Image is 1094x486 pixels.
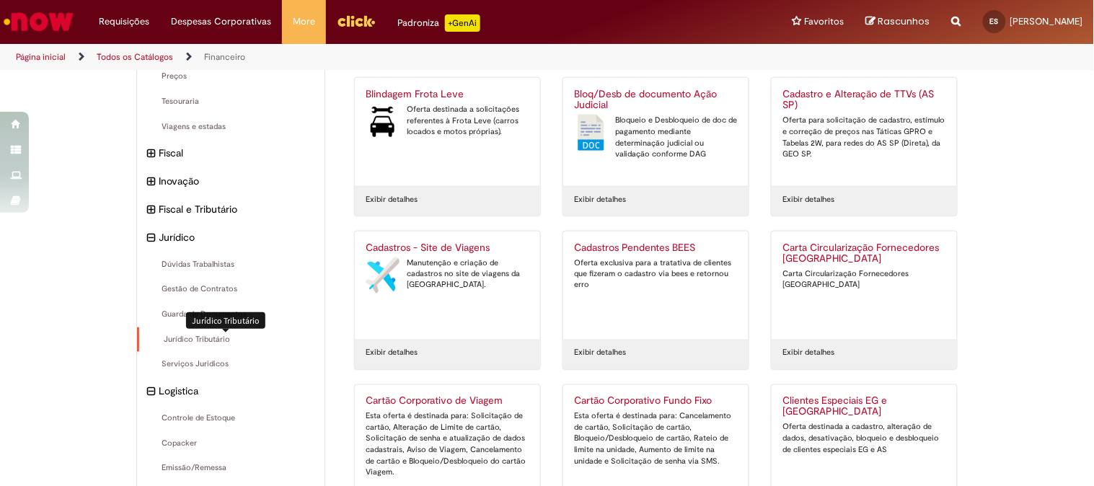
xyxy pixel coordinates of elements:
[1,7,76,36] img: ServiceNow
[148,121,314,133] span: Viagens e estadas
[159,146,314,160] span: Fiscal
[366,104,529,138] div: Oferta destinada a solicitações referentes à Frota Leve (carros locados e motos próprias).
[366,104,400,140] img: Blindagem Frota Leve
[99,14,149,29] span: Requisições
[137,277,325,303] div: Gestão de Contratos
[366,89,529,100] h2: Blindagem Frota Leve
[782,115,946,160] div: Oferta para solicitação de cadastro, estímulo e correção de preços nas Táticas GPRO e Tabelas 2W,...
[137,406,325,432] div: Controle de Estoque
[782,242,946,265] h2: Carta Circularização Fornecedores Brasil
[171,14,271,29] span: Despesas Corporativas
[574,348,626,359] a: Exibir detalhes
[137,456,325,482] div: Emissão/Remessa
[366,411,529,479] div: Esta oferta é destinada para: Solicitação de cartão, Alteração de Limite de cartão, Solicitação d...
[782,194,834,206] a: Exibir detalhes
[97,51,173,63] a: Todos os Catálogos
[366,242,529,254] h2: Cadastros - Site de Viagens
[574,115,738,160] div: Bloqueio e Desbloqueio de doc de pagamento mediante determinação judicial ou validação conforme DAG
[137,138,325,167] div: expandir categoria Fiscal Fiscal
[574,396,738,407] h2: Cartão Corporativo Fundo Fixo
[148,413,314,425] span: Controle de Estoque
[148,230,156,246] i: recolher categoria Jurídico
[148,146,156,162] i: expandir categoria Fiscal
[137,302,325,328] div: Guarda de Documentos
[16,51,66,63] a: Página inicial
[186,312,265,329] div: Jurídico Tributário
[159,384,314,399] span: Logistica
[137,223,325,252] div: recolher categoria Jurídico Jurídico
[782,396,946,419] h2: Clientes Especiais EG e AS
[782,89,946,112] h2: Cadastro e Alteração de TTVs (AS SP)
[366,257,400,293] img: Cadastros - Site de Viagens
[355,231,540,340] a: Cadastros - Site de Viagens Cadastros - Site de Viagens Manutenção e criação de cadastros no site...
[137,195,325,224] div: expandir categoria Fiscal e Tributário Fiscal e Tributário
[574,257,738,291] div: Oferta exclusiva para a tratativa de clientes que fizeram o cadastro via bees e retornou erro
[397,14,480,32] div: Padroniza
[148,284,314,296] span: Gestão de Contratos
[11,44,718,71] ul: Trilhas de página
[137,114,325,140] div: Viagens e estadas
[148,71,314,82] span: Preços
[159,202,314,216] span: Fiscal e Tributário
[366,348,418,359] a: Exibir detalhes
[159,230,314,244] span: Jurídico
[563,231,749,340] a: Cadastros Pendentes BEES Oferta exclusiva para a tratativa de clientes que fizeram o cadastro via...
[366,257,529,291] div: Manutenção e criação de cadastros no site de viagens da [GEOGRAPHIC_DATA].
[137,63,325,89] div: Preços
[148,359,314,371] span: Serviços Juridicos
[159,174,314,188] span: Inovação
[337,10,376,32] img: click_logo_yellow_360x200.png
[204,51,245,63] a: Financeiro
[137,327,325,353] div: Jurídico Tributário
[148,463,314,474] span: Emissão/Remessa
[445,14,480,32] p: +GenAi
[574,115,608,151] img: Bloq/Desb de documento Ação Judicial
[150,335,314,346] span: Jurídico Tributário
[574,411,738,468] div: Esta oferta é destinada para: Cancelamento de cartão, Solicitação de cartão, Bloqueio/Desbloqueio...
[148,202,156,218] i: expandir categoria Fiscal e Tributário
[772,231,957,340] a: Carta Circularização Fornecedores [GEOGRAPHIC_DATA] Carta Circularização Fornecedores [GEOGRAPHIC...
[782,268,946,291] div: Carta Circularização Fornecedores [GEOGRAPHIC_DATA]
[137,167,325,195] div: expandir categoria Inovação Inovação
[137,252,325,378] ul: Jurídico subcategorias
[148,384,156,400] i: recolher categoria Logistica
[563,78,749,186] a: Bloq/Desb de documento Ação Judicial Bloq/Desb de documento Ação Judicial Bloqueio e Desbloqueio ...
[574,194,626,206] a: Exibir detalhes
[866,15,930,29] a: Rascunhos
[148,309,314,321] span: Guarda de Documentos
[772,78,957,186] a: Cadastro e Alteração de TTVs (AS SP) Oferta para solicitação de cadastro, estímulo e correção de ...
[782,422,946,456] div: Oferta destinada a cadastro, alteração de dados, desativação, bloqueio e desbloqueio de clientes ...
[366,396,529,407] h2: Cartão Corporativo de Viagem
[148,174,156,190] i: expandir categoria Inovação
[574,242,738,254] h2: Cadastros Pendentes BEES
[148,96,314,107] span: Tesouraria
[574,89,738,112] h2: Bloq/Desb de documento Ação Judicial
[137,252,325,278] div: Dúvidas Trabalhistas
[355,78,540,186] a: Blindagem Frota Leve Blindagem Frota Leve Oferta destinada a solicitações referentes à Frota Leve...
[1010,15,1083,27] span: [PERSON_NAME]
[782,348,834,359] a: Exibir detalhes
[137,431,325,457] div: Copacker
[137,377,325,406] div: recolher categoria Logistica Logistica
[805,14,844,29] span: Favoritos
[137,89,325,115] div: Tesouraria
[137,352,325,378] div: Serviços Juridicos
[148,259,314,270] span: Dúvidas Trabalhistas
[366,194,418,206] a: Exibir detalhes
[990,17,999,26] span: ES
[878,14,930,28] span: Rascunhos
[293,14,315,29] span: More
[148,438,314,450] span: Copacker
